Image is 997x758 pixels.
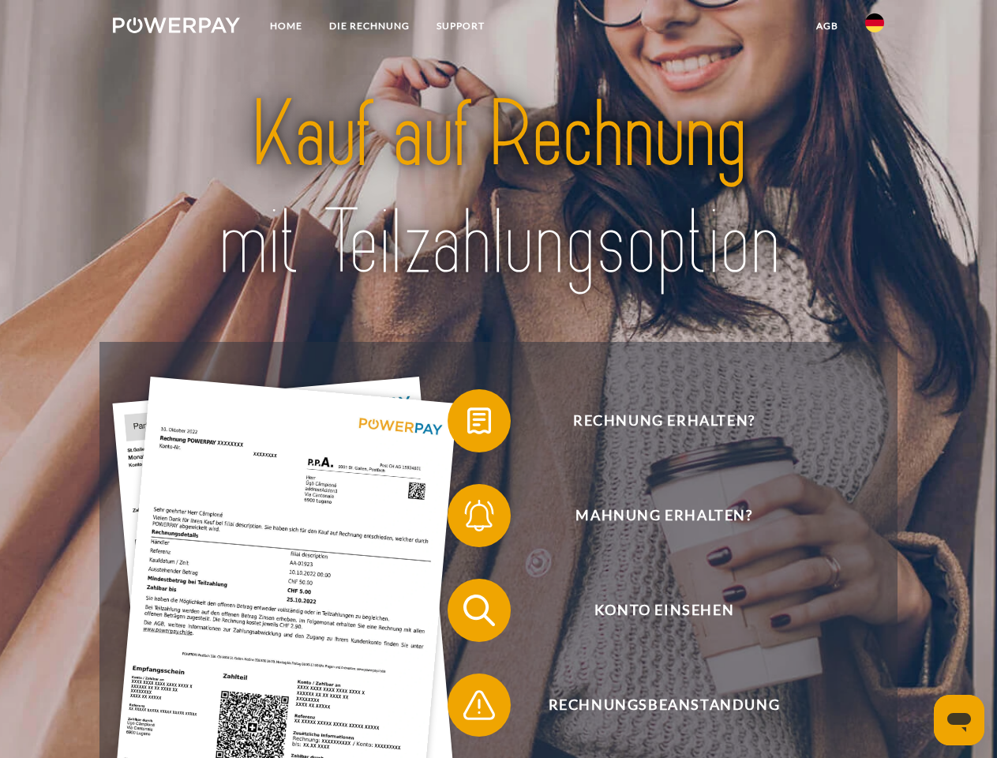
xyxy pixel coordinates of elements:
button: Konto einsehen [448,579,858,642]
img: logo-powerpay-white.svg [113,17,240,33]
img: qb_warning.svg [459,685,499,725]
span: Konto einsehen [470,579,857,642]
a: agb [803,12,852,40]
img: qb_bill.svg [459,401,499,441]
span: Mahnung erhalten? [470,484,857,547]
img: qb_bell.svg [459,496,499,535]
a: Home [257,12,316,40]
button: Rechnungsbeanstandung [448,674,858,737]
img: title-powerpay_de.svg [151,76,846,302]
button: Rechnung erhalten? [448,389,858,452]
img: de [865,13,884,32]
span: Rechnung erhalten? [470,389,857,452]
a: DIE RECHNUNG [316,12,423,40]
iframe: Schaltfläche zum Öffnen des Messaging-Fensters [934,695,984,745]
button: Mahnung erhalten? [448,484,858,547]
a: SUPPORT [423,12,498,40]
span: Rechnungsbeanstandung [470,674,857,737]
img: qb_search.svg [459,591,499,630]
